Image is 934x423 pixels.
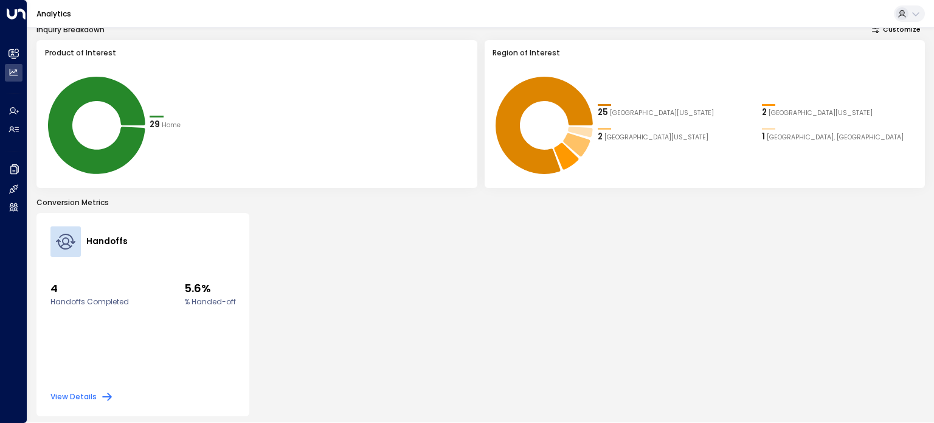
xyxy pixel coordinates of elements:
[184,280,236,296] span: 5.6%
[150,119,160,131] div: 29
[36,9,71,19] a: Analytics
[868,24,925,37] button: Customize
[50,280,129,296] span: 4
[767,133,904,142] span: Mount Pleasant, MI
[36,197,925,208] p: Conversion Metrics
[184,296,236,307] label: % Handed-off
[598,131,753,143] div: 2Central Texas
[762,131,917,143] div: 1Mount Pleasant, MI
[150,119,305,131] div: 29Home
[162,121,181,130] span: Home
[86,236,128,248] h4: Handoffs
[36,24,105,35] div: Inquiry Breakdown
[604,133,708,142] span: Central Texas
[45,47,469,58] h3: Product of Interest
[598,131,603,143] div: 2
[493,47,917,58] h3: Region of Interest
[762,107,917,119] div: 2Northeast Michigan
[50,391,114,403] button: View Details
[762,107,767,119] div: 2
[762,131,765,143] div: 1
[598,107,608,119] div: 25
[610,108,714,118] span: Central Michigan
[598,107,753,119] div: 25Central Michigan
[769,108,873,118] span: Northeast Michigan
[50,296,129,307] label: Handoffs Completed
